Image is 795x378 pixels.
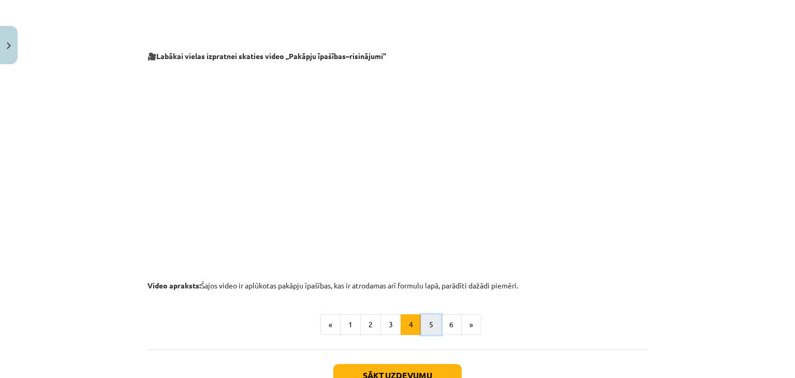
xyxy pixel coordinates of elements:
button: » [461,314,481,335]
button: 3 [380,314,401,335]
p: 🎥 [148,51,647,62]
b: risinājumi” [349,51,386,61]
button: 6 [441,314,462,335]
button: 2 [360,314,381,335]
button: 5 [421,314,441,335]
b: Video apraksts: [148,281,201,290]
b: Labākai vielas izpratnei skaties video „Pakāpju īpašības [156,51,346,61]
img: icon-close-lesson-0947bae3869378f0d4975bcd49f059093ad1ed9edebbc8119c70593378902aed.svg [7,42,11,49]
p: Šajos video ir aplūkotas pakāpju īpašības, kas ir atrodamas arī formulu lapā, parādīti dažādi pie... [148,280,647,291]
strong: – [346,51,349,61]
button: 4 [401,314,421,335]
button: « [320,314,341,335]
button: 1 [340,314,361,335]
nav: Page navigation example [148,314,647,335]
